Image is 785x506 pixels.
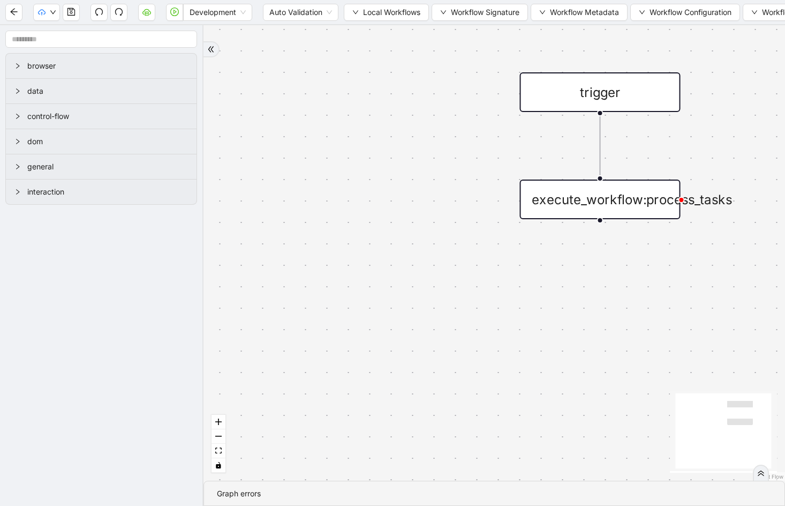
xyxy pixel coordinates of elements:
[166,4,183,21] button: play-circle
[10,8,18,16] span: arrow-left
[352,9,359,16] span: down
[190,4,246,20] span: Development
[757,470,765,477] span: double-right
[67,8,76,16] span: save
[212,458,225,473] button: toggle interactivity
[14,63,21,69] span: right
[115,8,123,16] span: redo
[650,6,731,18] span: Workflow Configuration
[95,8,103,16] span: undo
[63,4,80,21] button: save
[27,136,188,147] span: dom
[520,180,681,219] div: execute_workflow:process_tasks
[756,473,783,480] a: React Flow attribution
[14,113,21,120] span: right
[217,488,772,500] div: Graph errors
[38,9,46,16] span: cloud-upload
[6,79,197,103] div: data
[344,4,429,21] button: downLocal Workflows
[451,6,519,18] span: Workflow Signature
[50,9,56,16] span: down
[6,54,197,78] div: browser
[27,85,188,97] span: data
[6,129,197,154] div: dom
[27,161,188,173] span: general
[6,154,197,179] div: general
[138,4,155,21] button: cloud-server
[520,72,681,112] div: trigger
[207,46,215,53] span: double-right
[269,4,332,20] span: Auto Validation
[639,9,645,16] span: down
[27,110,188,122] span: control-flow
[212,415,225,429] button: zoom in
[14,189,21,195] span: right
[212,444,225,458] button: fit view
[27,186,188,198] span: interaction
[630,4,740,21] button: downWorkflow Configuration
[520,180,681,219] div: execute_workflow:process_tasksplus-circle
[6,104,197,129] div: control-flow
[5,4,22,21] button: arrow-left
[587,235,614,262] span: plus-circle
[14,163,21,170] span: right
[531,4,628,21] button: downWorkflow Metadata
[6,180,197,204] div: interaction
[142,8,151,16] span: cloud-server
[550,6,619,18] span: Workflow Metadata
[110,4,127,21] button: redo
[539,9,546,16] span: down
[170,8,179,16] span: play-circle
[90,4,108,21] button: undo
[27,60,188,72] span: browser
[14,138,21,145] span: right
[751,9,758,16] span: down
[14,88,21,94] span: right
[212,429,225,444] button: zoom out
[440,9,447,16] span: down
[432,4,528,21] button: downWorkflow Signature
[363,6,420,18] span: Local Workflows
[33,4,60,21] button: cloud-uploaddown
